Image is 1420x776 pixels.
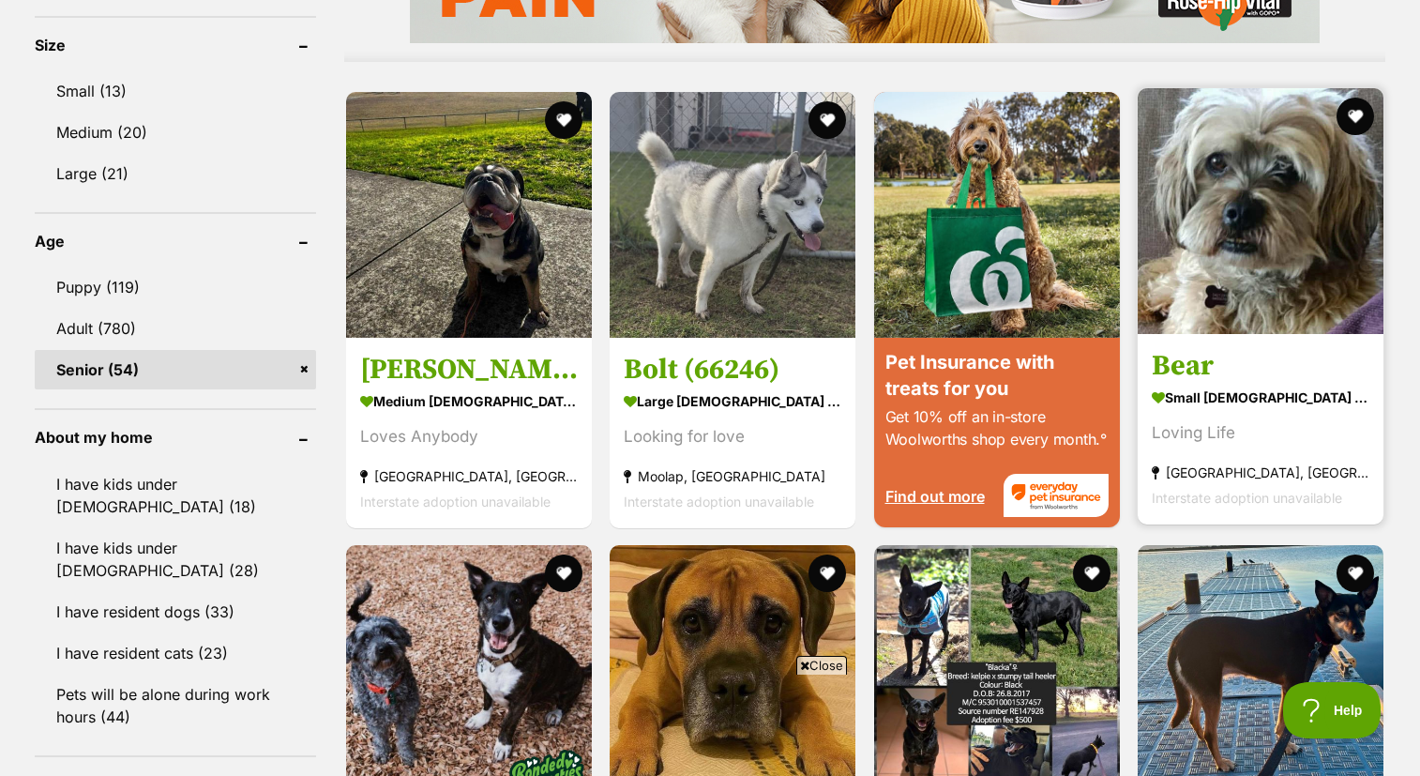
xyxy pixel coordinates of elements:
button: favourite [1337,555,1374,592]
a: Puppy (119) [35,267,316,307]
button: favourite [809,101,847,139]
h3: [PERSON_NAME] [360,351,578,387]
button: favourite [545,555,582,592]
iframe: Help Scout Beacon - Open [1283,682,1382,738]
button: favourite [1073,555,1110,592]
a: Senior (54) [35,350,316,389]
div: Looking for love [624,423,841,449]
a: I have resident dogs (33) [35,592,316,631]
a: Bolt (66246) large [DEMOGRAPHIC_DATA] Dog Looking for love Moolap, [GEOGRAPHIC_DATA] Interstate a... [610,337,855,527]
a: Medium (20) [35,113,316,152]
a: I have resident cats (23) [35,633,316,673]
a: I have kids under [DEMOGRAPHIC_DATA] (28) [35,528,316,590]
span: Interstate adoption unavailable [624,493,814,509]
strong: medium [DEMOGRAPHIC_DATA] Dog [360,387,578,414]
header: Age [35,233,316,250]
a: Large (21) [35,154,316,193]
div: Loves Anybody [360,423,578,449]
header: About my home [35,429,316,446]
button: favourite [809,555,847,592]
strong: Moolap, [GEOGRAPHIC_DATA] [624,463,841,488]
img: Bear - Maltese Dog [1138,88,1383,334]
span: Interstate adoption unavailable [1152,489,1342,505]
a: I have kids under [DEMOGRAPHIC_DATA] (18) [35,464,316,526]
h3: Bolt (66246) [624,351,841,387]
div: Loving Life [1152,419,1369,445]
strong: small [DEMOGRAPHIC_DATA] Dog [1152,383,1369,410]
a: [PERSON_NAME] medium [DEMOGRAPHIC_DATA] Dog Loves Anybody [GEOGRAPHIC_DATA], [GEOGRAPHIC_DATA] In... [346,337,592,527]
button: favourite [1337,98,1374,135]
a: Small (13) [35,71,316,111]
img: Oskar - British Bulldog [346,92,592,338]
img: Bolt (66246) - Siberian Husky Dog [610,92,855,338]
a: Adult (780) [35,309,316,348]
a: Pets will be alone during work hours (44) [35,675,316,737]
strong: [GEOGRAPHIC_DATA], [GEOGRAPHIC_DATA] [1152,459,1369,484]
strong: large [DEMOGRAPHIC_DATA] Dog [624,387,841,414]
strong: [GEOGRAPHIC_DATA], [GEOGRAPHIC_DATA] [360,463,578,488]
a: Bear small [DEMOGRAPHIC_DATA] Dog Loving Life [GEOGRAPHIC_DATA], [GEOGRAPHIC_DATA] Interstate ado... [1138,333,1383,524]
span: Interstate adoption unavailable [360,493,551,509]
h3: Bear [1152,347,1369,383]
iframe: Advertisement [369,682,1051,767]
span: Close [796,656,847,675]
header: Size [35,37,316,53]
button: favourite [545,101,582,139]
